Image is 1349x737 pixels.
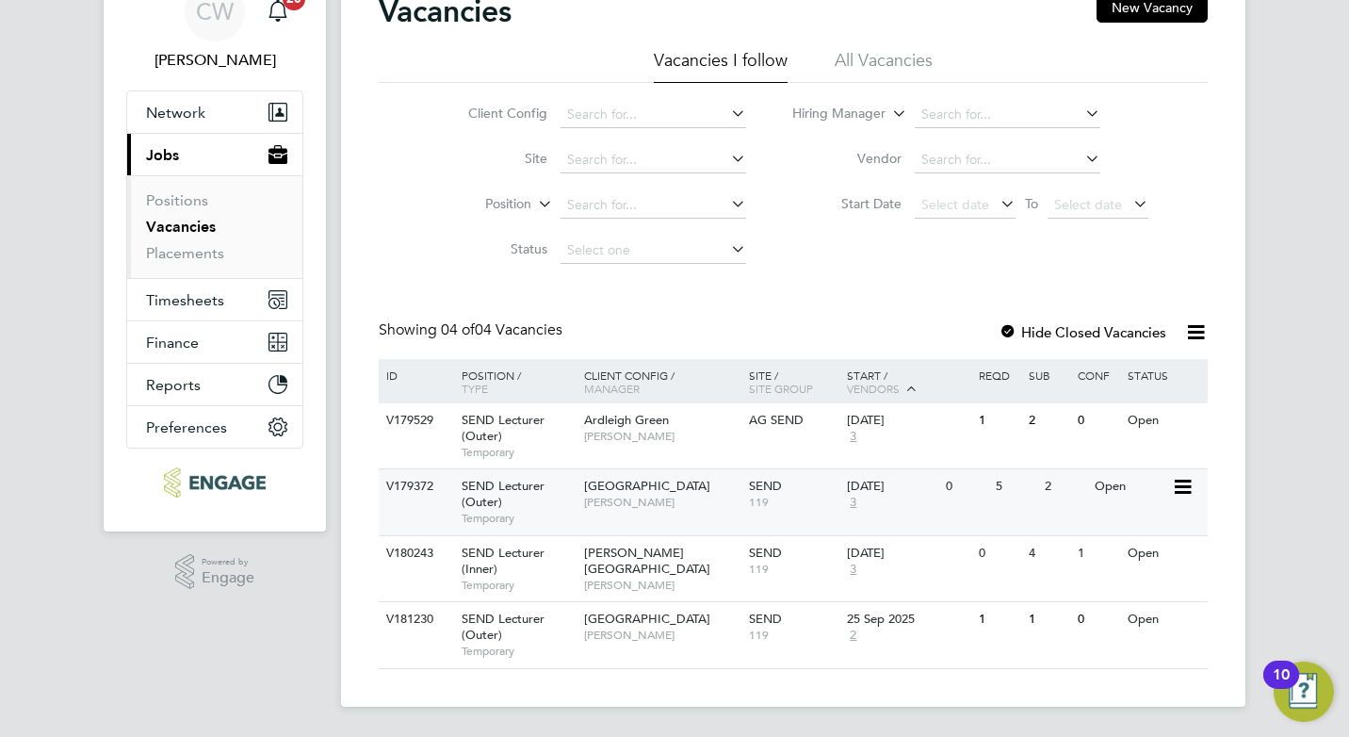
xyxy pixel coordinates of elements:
[127,321,302,363] button: Finance
[462,412,544,444] span: SEND Lecturer (Outer)
[1073,403,1122,438] div: 0
[1024,536,1073,571] div: 4
[835,49,933,83] li: All Vacancies
[146,418,227,436] span: Preferences
[1054,196,1122,213] span: Select date
[462,578,575,593] span: Temporary
[379,320,566,340] div: Showing
[847,628,859,644] span: 2
[146,104,205,122] span: Network
[584,611,710,627] span: [GEOGRAPHIC_DATA]
[847,479,936,495] div: [DATE]
[146,334,199,352] span: Finance
[584,578,740,593] span: [PERSON_NAME]
[439,150,547,167] label: Site
[584,412,669,428] span: Ardleigh Green
[1123,359,1205,391] div: Status
[842,359,974,406] div: Start /
[749,478,782,494] span: SEND
[441,320,475,339] span: 04 of
[991,469,1040,504] div: 5
[584,381,640,396] span: Manager
[1273,675,1290,699] div: 10
[915,102,1100,128] input: Search for...
[584,478,710,494] span: [GEOGRAPHIC_DATA]
[749,495,838,510] span: 119
[382,602,447,637] div: V181230
[1019,191,1044,216] span: To
[1274,662,1334,722] button: Open Resource Center, 10 new notifications
[127,364,302,405] button: Reports
[146,146,179,164] span: Jobs
[974,359,1023,391] div: Reqd
[654,49,788,83] li: Vacancies I follow
[127,406,302,448] button: Preferences
[777,105,886,123] label: Hiring Manager
[584,628,740,643] span: [PERSON_NAME]
[462,478,544,510] span: SEND Lecturer (Outer)
[749,628,838,643] span: 119
[847,612,969,628] div: 25 Sep 2025
[1024,359,1073,391] div: Sub
[462,445,575,460] span: Temporary
[1123,403,1205,438] div: Open
[127,134,302,175] button: Jobs
[847,546,969,562] div: [DATE]
[439,240,547,257] label: Status
[423,195,531,214] label: Position
[749,412,804,428] span: AG SEND
[847,562,859,578] span: 3
[744,359,843,404] div: Site /
[584,429,740,444] span: [PERSON_NAME]
[1123,536,1205,571] div: Open
[164,467,265,498] img: ncclondon-logo-retina.png
[1090,469,1172,504] div: Open
[146,291,224,309] span: Timesheets
[146,244,224,262] a: Placements
[127,175,302,278] div: Jobs
[749,545,782,561] span: SEND
[146,218,216,236] a: Vacancies
[447,359,579,404] div: Position /
[1024,403,1073,438] div: 2
[561,102,746,128] input: Search for...
[749,611,782,627] span: SEND
[462,381,488,396] span: Type
[462,644,575,659] span: Temporary
[462,511,575,526] span: Temporary
[847,413,969,429] div: [DATE]
[127,279,302,320] button: Timesheets
[847,495,859,511] span: 3
[382,359,447,391] div: ID
[462,545,544,577] span: SEND Lecturer (Inner)
[127,91,302,133] button: Network
[974,403,1023,438] div: 1
[847,381,900,396] span: Vendors
[941,469,990,504] div: 0
[561,237,746,264] input: Select one
[915,147,1100,173] input: Search for...
[1073,359,1122,391] div: Conf
[439,105,547,122] label: Client Config
[847,429,859,445] span: 3
[974,602,1023,637] div: 1
[126,49,303,72] span: Clair Windsor
[1073,602,1122,637] div: 0
[126,467,303,498] a: Go to home page
[462,611,544,643] span: SEND Lecturer (Outer)
[561,147,746,173] input: Search for...
[561,192,746,219] input: Search for...
[1073,536,1122,571] div: 1
[146,376,201,394] span: Reports
[1040,469,1089,504] div: 2
[1024,602,1073,637] div: 1
[749,562,838,577] span: 119
[202,554,254,570] span: Powered by
[382,403,447,438] div: V179529
[793,195,902,212] label: Start Date
[1123,602,1205,637] div: Open
[146,191,208,209] a: Positions
[749,381,813,396] span: Site Group
[175,554,255,590] a: Powered byEngage
[584,495,740,510] span: [PERSON_NAME]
